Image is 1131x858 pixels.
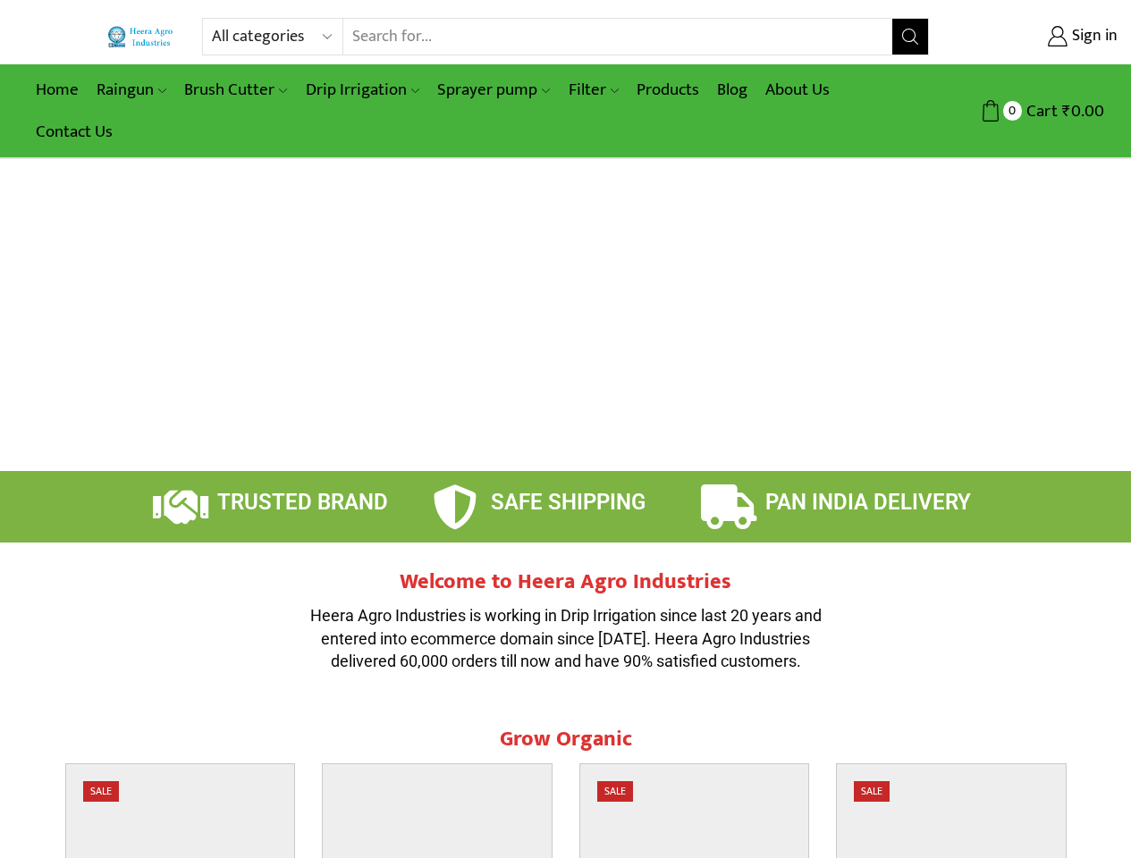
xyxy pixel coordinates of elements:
[27,69,88,111] a: Home
[708,69,756,111] a: Blog
[892,19,928,55] button: Search button
[428,69,559,111] a: Sprayer pump
[217,490,388,515] span: TRUSTED BRAND
[298,604,834,673] p: Heera Agro Industries is working in Drip Irrigation since last 20 years and entered into ecommerc...
[597,781,633,802] span: Sale
[88,69,175,111] a: Raingun
[628,69,708,111] a: Products
[1022,99,1058,123] span: Cart
[1068,25,1118,48] span: Sign in
[27,111,122,153] a: Contact Us
[560,69,628,111] a: Filter
[1062,97,1071,125] span: ₹
[500,721,632,757] span: Grow Organic
[947,95,1104,128] a: 0 Cart ₹0.00
[83,781,119,802] span: Sale
[756,69,839,111] a: About Us
[297,69,428,111] a: Drip Irrigation
[343,19,892,55] input: Search for...
[175,69,296,111] a: Brush Cutter
[854,781,890,802] span: Sale
[956,21,1118,53] a: Sign in
[491,490,646,515] span: SAFE SHIPPING
[765,490,971,515] span: PAN INDIA DELIVERY
[1003,101,1022,120] span: 0
[1062,97,1104,125] bdi: 0.00
[298,569,834,595] h2: Welcome to Heera Agro Industries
